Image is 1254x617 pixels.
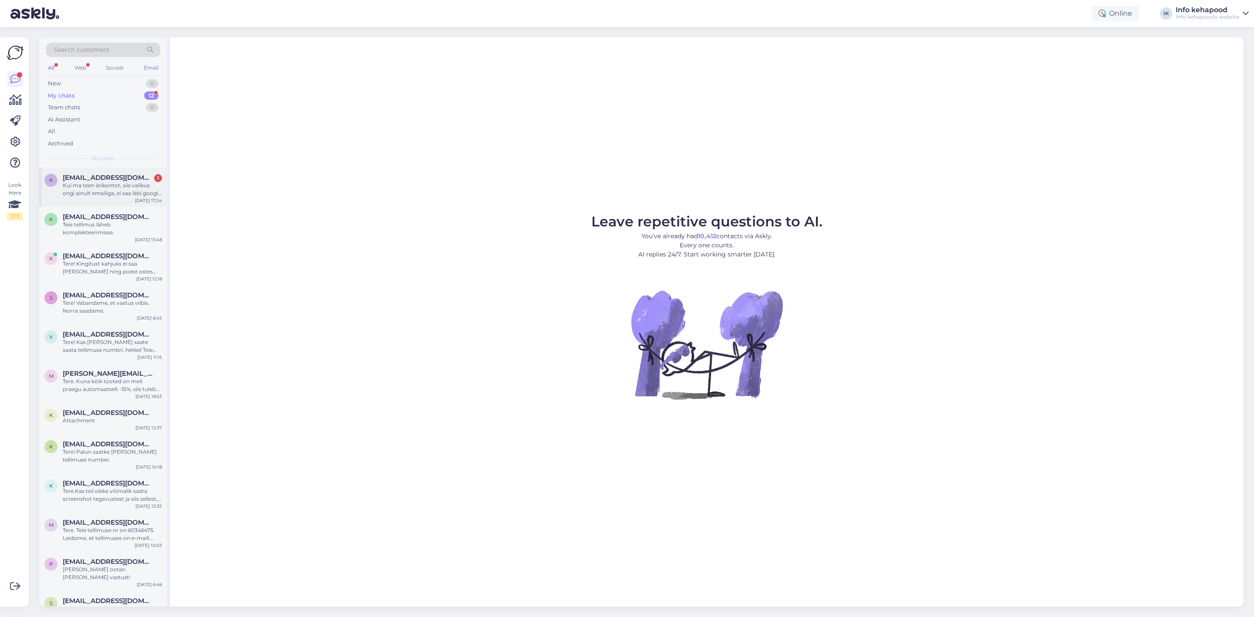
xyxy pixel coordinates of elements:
div: Info kehapood's website [1176,13,1239,20]
div: Tere. Kuna kõik tooted on meil praegu automaatselt -15%, siis tulebki koodi kasutades topelt [DEM... [63,378,162,393]
span: k [49,412,53,418]
span: k [49,255,53,262]
span: k [49,216,53,223]
span: s [50,294,53,301]
span: klenja.tiitsar@gmail.com [63,409,153,417]
div: [DATE] 6:46 [137,581,162,588]
span: k [49,443,53,450]
div: Look Here [7,181,23,220]
div: [DATE] 11:15 [137,354,162,361]
span: k [49,482,53,489]
span: modernneklassika@gmail.com [63,519,153,526]
span: Search customers [54,45,109,54]
div: Teie tellimus läheb komplekteerimisse. [63,221,162,236]
span: sirlipolts@gmail.com [63,291,153,299]
div: Email [142,62,160,74]
p: You’ve already had contacts via Askly. Every one counts. AI replies 24/7. Start working smarter [... [591,232,823,259]
div: Tere. Teie tellimuse nr on 60346475. Leidsime, et tellimuses on e-maili aadressis viga sees, seet... [63,526,162,542]
div: My chats [48,91,75,100]
div: Online [1092,6,1139,21]
div: Tere! Vabandame, et vastus viibis. Norra saadame. [63,299,162,315]
span: kristel.kiholane@mail.ee [63,174,153,182]
div: Kui ma teen ärikontot, siis valikus ongi ainult emailiga, ei saa läbi google või facebooki [63,182,162,197]
div: Info kehapood [1176,7,1239,13]
div: Tere! Palun saatke [PERSON_NAME] tellimuse number. [63,448,162,464]
div: AI Assistant [48,115,80,124]
div: Attachment [63,417,162,425]
img: Askly Logo [7,44,24,61]
div: 0 [146,103,158,112]
div: [DATE] 12:18 [136,276,162,282]
div: [DATE] 12:37 [135,425,162,431]
span: s [50,600,53,607]
span: m [49,522,54,528]
div: [DATE] 10:18 [136,464,162,470]
div: Tere! Kingitust kahjuks ei saa [PERSON_NAME] ning poest ostes kehtivad soodustused, miinimum summ... [63,260,162,276]
div: All [46,62,56,74]
div: Web [73,62,88,74]
span: m [49,373,54,379]
div: 12 [144,91,158,100]
span: sigridsepp@hotmail.com [63,597,153,605]
div: [DATE] 17:24 [135,197,162,204]
div: Team chats [48,103,80,112]
div: 0 [146,79,158,88]
div: All [48,127,55,136]
span: Leave repetitive questions to AI. [591,213,823,230]
div: Archived [48,139,73,148]
div: IK [1160,7,1172,20]
span: v [49,334,53,340]
div: [DATE] 10:03 [135,542,162,549]
span: kirsika.kalev@gmail.com [63,213,153,221]
a: Info kehapoodInfo kehapood's website [1176,7,1249,20]
div: [DATE] 18:53 [135,393,162,400]
div: Socials [104,62,125,74]
span: My chats [91,155,115,162]
span: marjamaa.michel@gmail.com [63,370,153,378]
div: [DATE] 13:48 [135,236,162,243]
span: valterelve@gmail.com [63,330,153,338]
div: [DATE] 8:45 [137,315,162,321]
div: Tere! Kas [PERSON_NAME] saate saata tellimuse numbri, hetkel Teie nimega ma tellimust ei leidnud. [63,338,162,354]
div: New [48,79,61,88]
img: No Chat active [628,266,785,423]
span: katlinlindmae@gmail.com [63,479,153,487]
div: Tere.Kas teil oleks võimalik saata screenshot tegevustest ja siis sellest, et ostukorv tühi? Ühes... [63,487,162,503]
div: [DATE] 13:35 [135,503,162,509]
div: 1 [154,174,162,182]
div: 2 / 3 [7,212,23,220]
span: pliksplaks73@hotmail.com [63,558,153,566]
span: ksaarkopli@gmail.com [63,440,153,448]
b: 10,412 [698,232,716,240]
span: katrinolesk@gmail.com [63,252,153,260]
span: p [49,561,53,567]
div: [PERSON_NAME] ootan [PERSON_NAME] vastust! [63,566,162,581]
span: k [49,177,53,183]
